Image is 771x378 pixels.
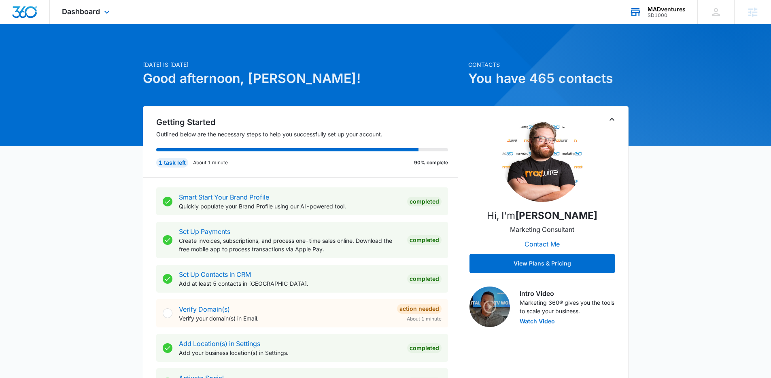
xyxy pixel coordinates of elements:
[179,270,251,278] a: Set Up Contacts in CRM
[515,210,597,221] strong: [PERSON_NAME]
[407,343,442,353] div: Completed
[156,130,458,138] p: Outlined below are the necessary steps to help you successfully set up your account.
[179,202,401,210] p: Quickly populate your Brand Profile using our AI-powered tool.
[607,115,617,124] button: Toggle Collapse
[407,315,442,323] span: About 1 minute
[179,348,401,357] p: Add your business location(s) in Settings.
[407,274,442,284] div: Completed
[487,208,597,223] p: Hi, I'm
[648,6,686,13] div: account name
[468,69,629,88] h1: You have 465 contacts
[143,60,463,69] p: [DATE] is [DATE]
[179,279,401,288] p: Add at least 5 contacts in [GEOGRAPHIC_DATA].
[179,305,230,313] a: Verify Domain(s)
[143,69,463,88] h1: Good afternoon, [PERSON_NAME]!
[520,319,555,324] button: Watch Video
[179,236,401,253] p: Create invoices, subscriptions, and process one-time sales online. Download the free mobile app t...
[648,13,686,18] div: account id
[520,289,615,298] h3: Intro Video
[414,159,448,166] p: 90% complete
[397,304,442,314] div: Action Needed
[62,7,100,16] span: Dashboard
[469,287,510,327] img: Intro Video
[179,193,269,201] a: Smart Start Your Brand Profile
[510,225,574,234] p: Marketing Consultant
[468,60,629,69] p: Contacts
[516,234,568,254] button: Contact Me
[179,340,260,348] a: Add Location(s) in Settings
[179,227,230,236] a: Set Up Payments
[407,235,442,245] div: Completed
[179,314,391,323] p: Verify your domain(s) in Email.
[193,159,228,166] p: About 1 minute
[469,254,615,273] button: View Plans & Pricing
[156,158,188,168] div: 1 task left
[407,197,442,206] div: Completed
[502,121,583,202] img: Tyler Peterson
[156,116,458,128] h2: Getting Started
[520,298,615,315] p: Marketing 360® gives you the tools to scale your business.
